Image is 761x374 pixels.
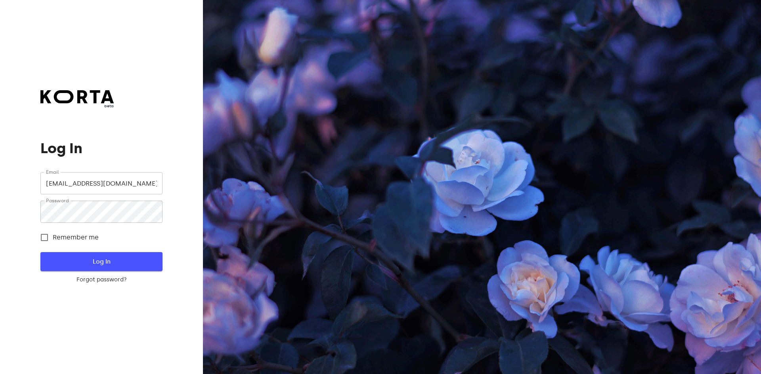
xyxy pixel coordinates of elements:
span: Log In [53,256,149,267]
a: beta [40,90,114,109]
a: Forgot password? [40,276,162,284]
span: beta [40,103,114,109]
img: Korta [40,90,114,103]
span: Remember me [53,233,99,242]
button: Log In [40,252,162,271]
h1: Log In [40,140,162,156]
